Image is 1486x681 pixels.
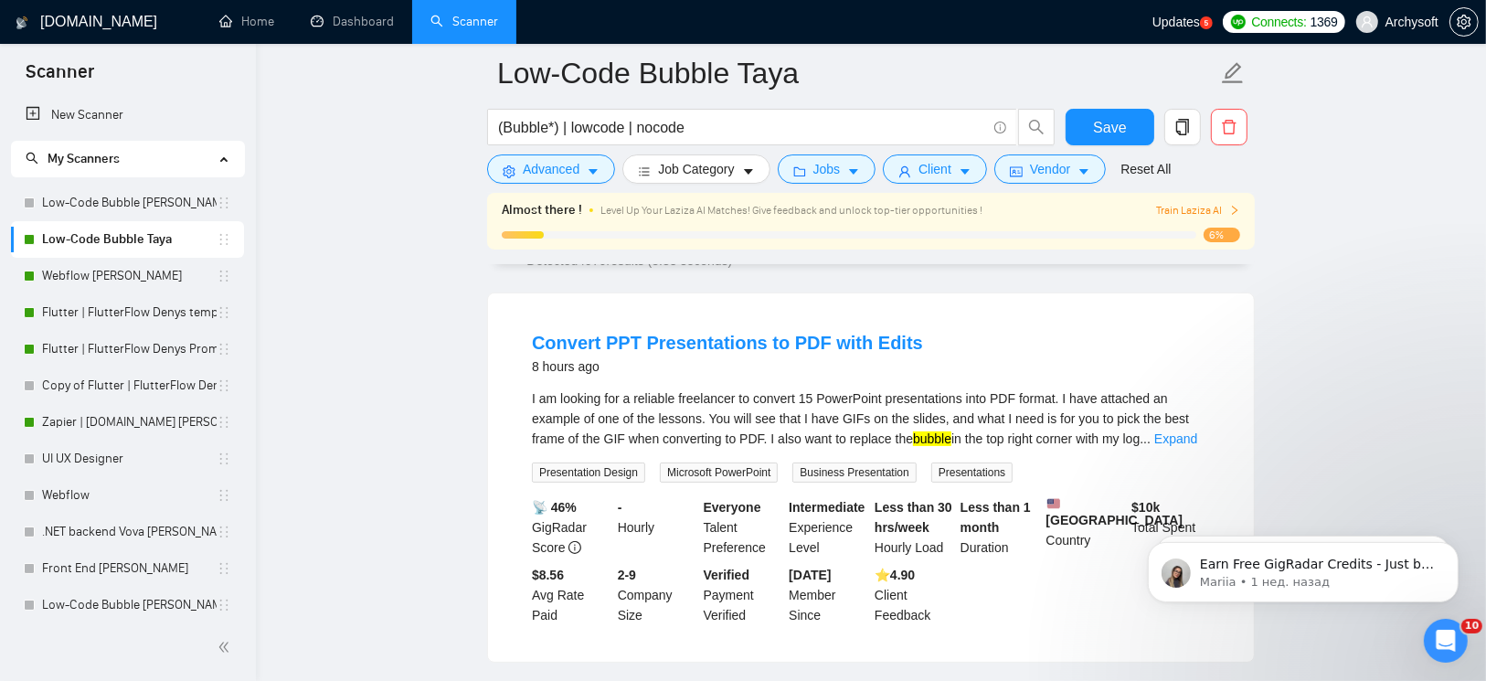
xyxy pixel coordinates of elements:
[37,281,305,319] div: Обычно мы отвечаем в течение менее минуты
[638,165,651,178] span: bars
[11,185,244,221] li: Low-Code Bubble Anna
[700,497,786,558] div: Talent Preference
[587,165,600,178] span: caret-down
[16,559,76,571] span: Главная
[704,568,750,582] b: Verified
[205,559,252,571] span: Запрос
[42,404,217,441] a: Zapier | [DOMAIN_NAME] [PERSON_NAME]
[26,152,38,165] span: search
[42,550,217,587] a: Front End [PERSON_NAME]
[27,449,339,502] div: 🔠 GigRadar Search Syntax: Query Operators for Optimized Job Searches
[789,568,831,582] b: [DATE]
[871,497,957,558] div: Hourly Load
[622,154,770,184] button: barsJob Categorycaret-down
[37,35,66,64] img: logo
[11,294,244,331] li: Flutter | FlutterFlow Denys template (M,W,F,S)
[183,513,274,586] button: Запрос
[11,221,244,258] li: Low-Code Bubble Taya
[11,441,244,477] li: UI UX Designer
[1311,12,1338,32] span: 1369
[961,500,1031,535] b: Less than 1 month
[26,97,229,133] a: New Scanner
[700,565,786,625] div: Payment Verified
[614,497,700,558] div: Hourly
[1449,7,1479,37] button: setting
[918,159,951,179] span: Client
[532,463,645,483] span: Presentation Design
[1047,497,1060,510] img: 🇺🇸
[1156,202,1240,219] span: Train Laziza AI
[614,565,700,625] div: Company Size
[502,200,582,220] span: Almost there !
[1251,12,1306,32] span: Connects:
[1010,165,1023,178] span: idcard
[1030,159,1070,179] span: Vendor
[1046,497,1183,527] b: [GEOGRAPHIC_DATA]
[42,441,217,477] a: UI UX Designer
[1211,109,1247,145] button: delete
[11,514,244,550] li: .NET backend Vova Domin
[875,500,952,535] b: Less than 30 hrs/week
[528,497,614,558] div: GigRadar Score
[498,116,986,139] input: Search Freelance Jobs...
[568,541,581,554] span: info-circle
[532,568,564,582] b: $8.56
[785,565,871,625] div: Member Since
[497,50,1217,96] input: Scanner name...
[778,154,876,184] button: folderJobscaret-down
[792,463,916,483] span: Business Presentation
[91,513,183,586] button: Чат
[37,130,329,161] p: Здравствуйте! 👋
[217,378,231,393] span: holder
[1154,431,1197,446] a: Expand
[871,565,957,625] div: Client Feedback
[959,165,971,178] span: caret-down
[42,258,217,294] a: Webflow [PERSON_NAME]
[42,221,217,258] a: Low-Code Bubble Taya
[704,500,761,515] b: Everyone
[311,14,394,29] a: dashboardDashboard
[528,565,614,625] div: Avg Rate Paid
[1018,109,1055,145] button: search
[1450,15,1478,29] span: setting
[1165,119,1200,135] span: copy
[1461,619,1482,633] span: 10
[957,497,1043,558] div: Duration
[217,598,231,612] span: holder
[994,154,1106,184] button: idcardVendorcaret-down
[26,151,120,166] span: My Scanners
[37,361,166,380] span: Поиск по статьям
[11,331,244,367] li: Flutter | FlutterFlow Denys Promt (T,T,S)
[1093,116,1126,139] span: Save
[217,232,231,247] span: holder
[217,196,231,210] span: holder
[18,246,347,335] div: Отправить сообщениеОбычно мы отвечаем в течение менее минуты
[658,159,734,179] span: Job Category
[532,388,1210,449] div: I am looking for a reliable freelancer to convert 15 PowerPoint presentations into PDF format. I ...
[503,165,515,178] span: setting
[42,331,217,367] a: Flutter | FlutterFlow Denys Promt (T,T,S)
[1120,159,1171,179] a: Reset All
[789,500,865,515] b: Intermediate
[1019,119,1054,135] span: search
[11,258,244,294] li: Webflow Anna
[1231,15,1246,29] img: upwork-logo.png
[1361,16,1374,28] span: user
[742,165,755,178] span: caret-down
[219,14,274,29] a: homeHome
[11,550,244,587] li: Front End Denys Liienko
[1043,497,1129,558] div: Country
[217,525,231,539] span: holder
[532,500,577,515] b: 📡 46%
[618,500,622,515] b: -
[252,29,289,66] img: Profile image for Mariia
[218,29,254,66] img: Profile image for Viktor
[1120,504,1486,632] iframe: Intercom notifications сообщение
[217,415,231,430] span: holder
[16,8,28,37] img: logo
[1205,19,1209,27] text: 5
